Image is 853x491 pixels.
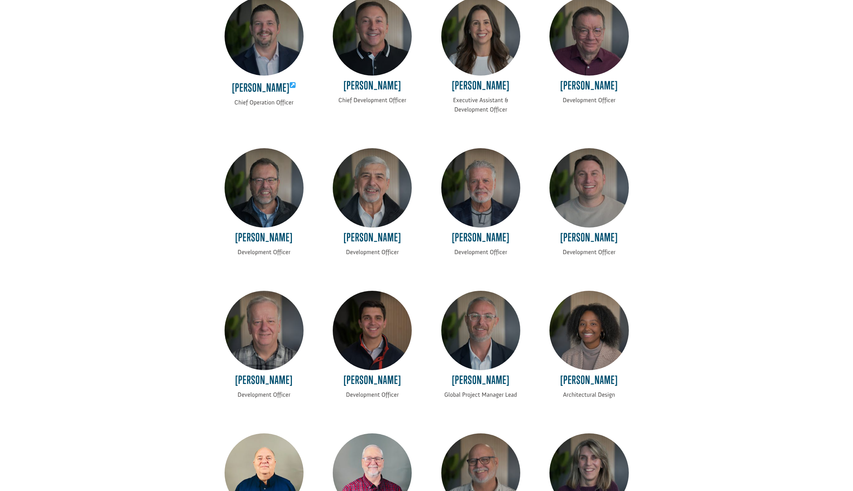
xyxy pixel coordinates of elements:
p: Development Officer [549,248,628,257]
img: Jonathan Hukill [333,291,412,370]
h4: [PERSON_NAME] [225,373,304,390]
h4: [PERSON_NAME] [333,373,412,390]
p: Development Officer [225,248,304,257]
h4: [PERSON_NAME] [549,79,628,96]
p: Executive Assistant & Development Officer [441,96,520,115]
img: Doug Barker [441,148,520,227]
img: Tori Bell [549,291,628,370]
h4: [PERSON_NAME] [549,373,628,390]
img: Phil Drost [225,148,304,227]
span: , [GEOGRAPHIC_DATA] [20,30,66,35]
h4: [PERSON_NAME] [225,79,304,98]
p: Development Officer [225,390,304,400]
p: Development Officer [441,248,520,257]
img: Jimmy Sellars [441,291,520,370]
h4: [PERSON_NAME] [549,231,628,248]
img: Paul Coran [333,148,412,227]
p: Development Officer [549,96,628,105]
p: Global Project Manager Lead [441,390,520,400]
p: Architectural Design [549,390,628,400]
div: [PERSON_NAME] donated $100 [13,7,103,22]
img: Tommy Poulin [225,291,304,370]
strong: Project Shovel Ready [18,23,62,28]
p: Development Officer [333,248,412,257]
h4: [PERSON_NAME] [441,79,520,96]
p: Chief Operation Officer [225,98,304,107]
button: Donate [106,15,139,28]
img: Jason Doran [549,148,628,227]
img: US.png [13,30,19,35]
h4: [PERSON_NAME] [333,231,412,248]
h4: [PERSON_NAME] [225,231,304,248]
h4: [PERSON_NAME] [333,79,412,96]
h4: [PERSON_NAME] [441,373,520,390]
div: to [13,23,103,28]
p: Chief Development Officer [333,96,412,105]
h4: [PERSON_NAME] [441,231,520,248]
p: Development Officer [333,390,412,400]
img: emoji confettiBall [13,16,19,22]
